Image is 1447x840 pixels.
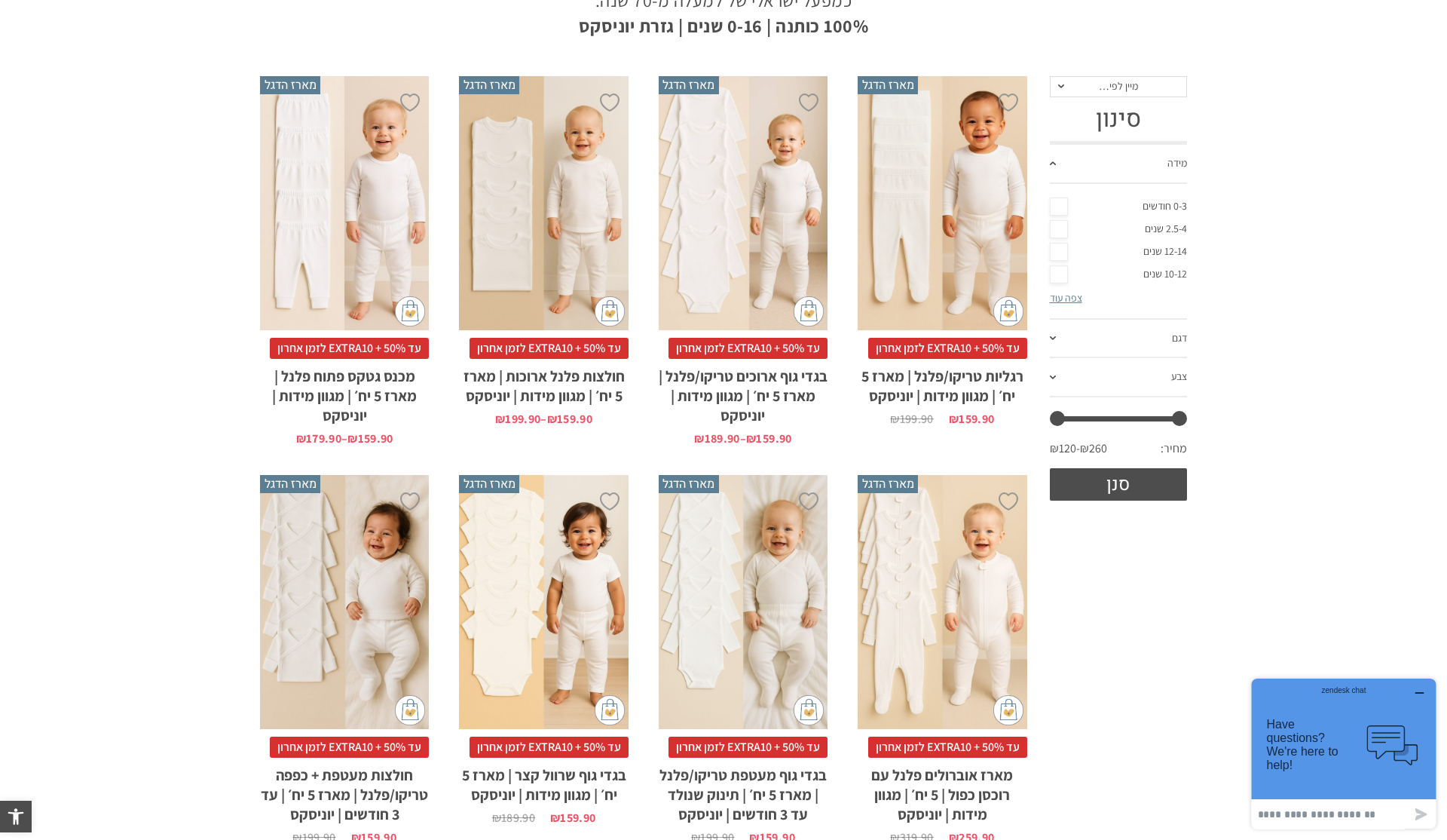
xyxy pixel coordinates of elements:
h2: רגליות טריקו/פלנל | מארז 5 יח׳ | מגוון מידות | יוניסקס [858,359,1026,406]
span: ₪ [547,411,557,427]
span: – [341,433,347,445]
img: cat-mini-atc.png [395,296,425,326]
img: cat-mini-atc.png [794,296,824,326]
bdi: 159.90 [547,411,592,427]
span: ₪ [890,411,899,427]
span: ₪ [746,431,756,446]
h2: בגדי גוף ארוכים טריקו/פלנל | מארז 5 יח׳ | מגוון מידות | יוניסקס [659,359,828,425]
a: 10-12 שנים [1050,263,1188,286]
button: סנן [1050,468,1188,501]
span: מארז הדגל [260,475,320,493]
span: עד 50% + EXTRA10 לזמן אחרון [668,338,828,359]
span: עד 50% + EXTRA10 לזמן אחרון [470,338,629,359]
span: ₪ [550,810,560,826]
img: cat-mini-atc.png [595,695,625,725]
span: מארז הדגל [459,76,519,94]
span: ₪ [495,411,505,427]
img: cat-mini-atc.png [395,695,425,725]
a: 12-14 שנים [1050,241,1188,263]
span: – [540,413,546,425]
bdi: 189.90 [694,431,739,446]
span: – [740,433,746,445]
a: צפה עוד [1050,291,1082,305]
a: 2.5-4 שנים [1050,218,1188,241]
img: cat-mini-atc.png [794,695,824,725]
span: ₪ [347,431,357,446]
span: ₪260 [1080,440,1107,457]
strong: 100% כותנה | 0-16 שנים | גזרת יוניסקס [579,14,869,38]
span: מארז הדגל [659,76,719,94]
h3: סינון [1050,105,1188,133]
h2: חולצות מעטפת + כפפה טריקו/פלנל | מארז 5 יח׳ | עד 3 חודשים | יוניסקס [260,758,429,824]
h2: מכנס גטקס פתוח פלנל | מארז 5 יח׳ | מגוון מידות | יוניסקס [260,359,429,425]
a: מארז הדגל רגליות טריקו/פלנל | מארז 5 יח׳ | מגוון מידות | יוניסקס עד 50% + EXTRA10 לזמן אחרוןרגליו... [858,76,1026,425]
a: דגם [1050,320,1188,359]
bdi: 179.90 [296,431,341,446]
span: עד 50% + EXTRA10 לזמן אחרון [668,737,828,758]
span: ₪120 [1050,440,1080,457]
a: 0-3 חודשים [1050,195,1188,218]
span: עד 50% + EXTRA10 לזמן אחרון [270,737,429,758]
img: cat-mini-atc.png [993,695,1023,725]
a: מארז הדגל בגדי גוף שרוול קצר | מארז 5 יח׳ | מגוון מידות | יוניסקס עד 50% + EXTRA10 לזמן אחרוןבגדי... [459,475,628,824]
span: מיין לפי… [1099,79,1138,93]
img: cat-mini-atc.png [993,296,1023,326]
span: מארז הדגל [459,475,519,493]
span: ₪ [492,810,501,826]
h2: בגדי גוף מעטפת טריקו/פלנל | מארז 5 יח׳ | תינוק שנולד עד 3 חודשים | יוניסקס [659,758,828,824]
a: מארז הדגל מכנס גטקס פתוח פלנל | מארז 5 יח׳ | מגוון מידות | יוניסקס עד 50% + EXTRA10 לזמן אחרוןמכנ... [260,76,429,445]
a: מארז הדגל בגדי גוף ארוכים טריקו/פלנל | מארז 5 יח׳ | מגוון מידות | יוניסקס עד 50% + EXTRA10 לזמן א... [659,76,828,445]
h2: מארז אוברולים פלנל עם רוכסן כפול | 5 יח׳ | מגוון מידות | יוניסקס [858,758,1026,824]
div: מחיר: — [1050,437,1188,468]
span: עד 50% + EXTRA10 לזמן אחרון [270,338,429,359]
span: מארז הדגל [260,76,320,94]
bdi: 159.90 [746,431,791,446]
span: עד 50% + EXTRA10 לזמן אחרון [470,737,629,758]
span: מארז הדגל [858,76,918,94]
a: מידה [1050,145,1188,184]
span: עד 50% + EXTRA10 לזמן אחרון [868,737,1027,758]
a: צבע [1050,358,1188,397]
span: מארז הדגל [858,475,918,493]
bdi: 159.90 [347,431,393,446]
bdi: 189.90 [492,810,535,826]
img: cat-mini-atc.png [595,296,625,326]
span: ₪ [296,431,306,446]
span: ₪ [949,411,959,427]
a: מארז הדגל חולצות פלנל ארוכות | מארז 5 יח׳ | מגוון מידות | יוניסקס עד 50% + EXTRA10 לזמן אחרוןחולצ... [459,76,628,425]
bdi: 199.90 [890,411,933,427]
span: מארז הדגל [659,475,719,493]
bdi: 159.90 [949,411,994,427]
iframe: Opens a widget where you can chat to one of our agents [1246,673,1442,835]
span: ₪ [694,431,704,446]
h2: חולצות פלנל ארוכות | מארז 5 יח׳ | מגוון מידות | יוניסקס [459,359,628,406]
h2: בגדי גוף שרוול קצר | מארז 5 יח׳ | מגוון מידות | יוניסקס [459,758,628,805]
span: עד 50% + EXTRA10 לזמן אחרון [868,338,1027,359]
bdi: 159.90 [550,810,595,826]
bdi: 199.90 [495,411,540,427]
